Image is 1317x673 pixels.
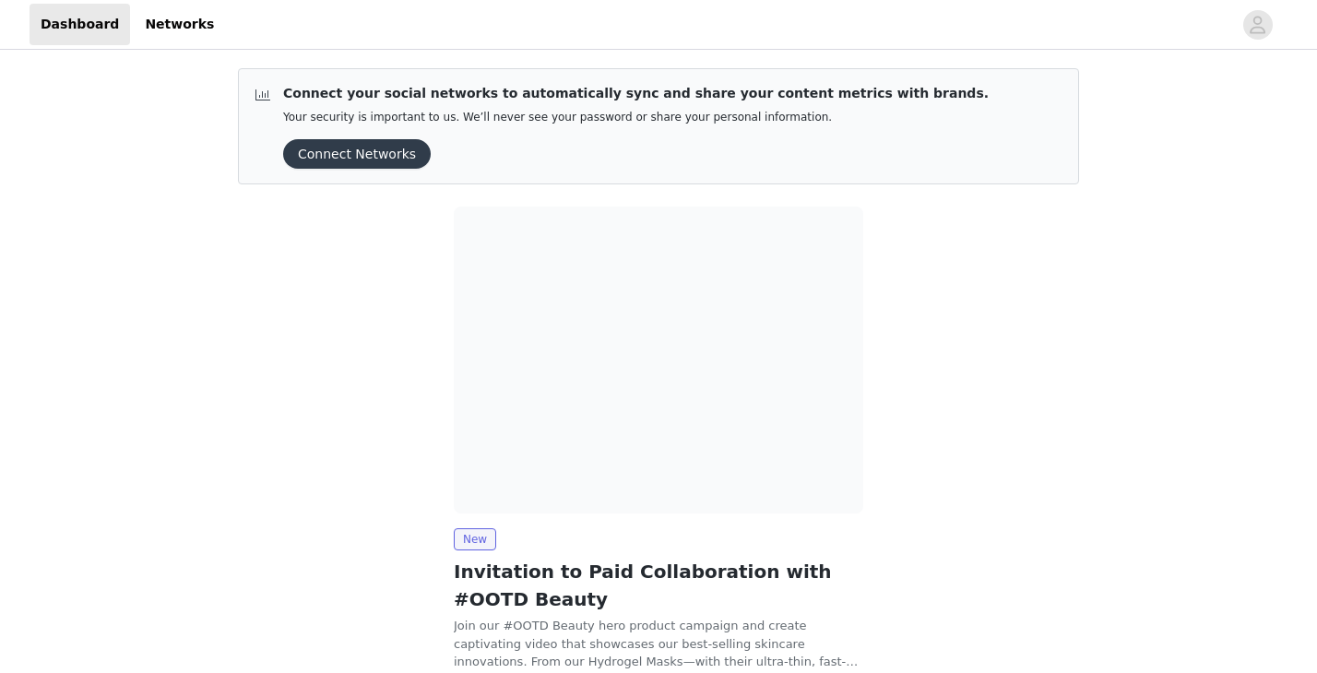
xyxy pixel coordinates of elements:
div: avatar [1249,10,1266,40]
a: Networks [134,4,225,45]
h2: Invitation to Paid Collaboration with #OOTD Beauty [454,558,863,613]
span: New [454,528,496,550]
button: Connect Networks [283,139,431,169]
p: Connect your social networks to automatically sync and share your content metrics with brands. [283,84,989,103]
p: Your security is important to us. We’ll never see your password or share your personal information. [283,111,989,124]
img: OOTDBEAUTY [454,207,863,514]
p: Join our #OOTD Beauty hero product campaign and create captivating video that showcases our best-... [454,617,863,671]
a: Dashboard [30,4,130,45]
